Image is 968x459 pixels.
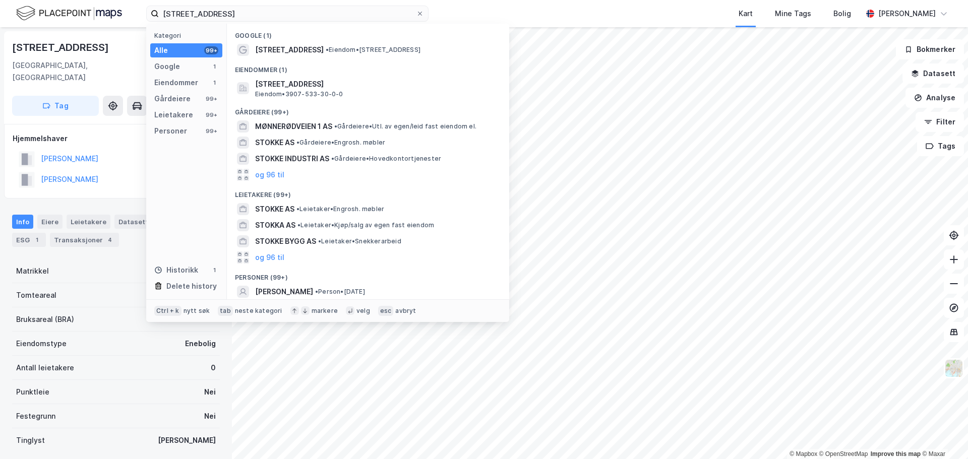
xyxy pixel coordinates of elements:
[902,63,964,84] button: Datasett
[211,362,216,374] div: 0
[12,59,153,84] div: [GEOGRAPHIC_DATA], [GEOGRAPHIC_DATA]
[296,139,299,146] span: •
[166,280,217,292] div: Delete history
[356,307,370,315] div: velg
[185,338,216,350] div: Enebolig
[326,46,329,53] span: •
[50,233,119,247] div: Transaksjoner
[315,288,318,295] span: •
[16,410,55,422] div: Festegrunn
[204,410,216,422] div: Nei
[296,205,299,213] span: •
[154,264,198,276] div: Historikk
[204,95,218,103] div: 99+
[871,450,921,457] a: Improve this map
[204,386,216,398] div: Nei
[218,306,233,316] div: tab
[918,411,968,459] div: Kontrollprogram for chat
[154,60,180,73] div: Google
[227,183,509,201] div: Leietakere (99+)
[315,288,365,296] span: Person • [DATE]
[918,411,968,459] iframe: Chat Widget
[255,78,497,90] span: [STREET_ADDRESS]
[210,266,218,274] div: 1
[878,8,936,20] div: [PERSON_NAME]
[296,139,385,147] span: Gårdeiere • Engrosh. møbler
[916,112,964,132] button: Filter
[917,136,964,156] button: Tags
[255,169,284,181] button: og 96 til
[331,155,334,162] span: •
[16,362,74,374] div: Antall leietakere
[12,215,33,229] div: Info
[32,235,42,245] div: 1
[16,313,74,325] div: Bruksareal (BRA)
[154,44,168,56] div: Alle
[12,39,111,55] div: [STREET_ADDRESS]
[790,450,817,457] a: Mapbox
[297,221,434,229] span: Leietaker • Kjøp/salg av egen fast eiendom
[159,6,416,21] input: Søk på adresse, matrikkel, gårdeiere, leietakere eller personer
[204,127,218,135] div: 99+
[318,237,401,245] span: Leietaker • Snekkerarbeid
[331,155,441,163] span: Gårdeiere • Hovedkontortjenester
[905,88,964,108] button: Analyse
[210,62,218,71] div: 1
[235,307,282,315] div: neste kategori
[378,306,394,316] div: esc
[318,237,321,245] span: •
[204,46,218,54] div: 99+
[16,434,45,446] div: Tinglyst
[255,203,294,215] span: STOKKE AS
[114,215,152,229] div: Datasett
[227,100,509,118] div: Gårdeiere (99+)
[16,5,122,22] img: logo.f888ab2527a4732fd821a326f86c7f29.svg
[16,289,56,301] div: Tomteareal
[16,386,49,398] div: Punktleie
[184,307,210,315] div: nytt søk
[326,46,420,54] span: Eiendom • [STREET_ADDRESS]
[210,79,218,87] div: 1
[227,58,509,76] div: Eiendommer (1)
[154,32,222,39] div: Kategori
[154,93,191,105] div: Gårdeiere
[67,215,110,229] div: Leietakere
[334,122,337,130] span: •
[154,125,187,137] div: Personer
[833,8,851,20] div: Bolig
[944,359,963,378] img: Z
[204,111,218,119] div: 99+
[296,205,384,213] span: Leietaker • Engrosh. møbler
[255,235,316,247] span: STOKKE BYGG AS
[255,153,329,165] span: STOKKE INDUSTRI AS
[105,235,115,245] div: 4
[154,109,193,121] div: Leietakere
[227,24,509,42] div: Google (1)
[255,44,324,56] span: [STREET_ADDRESS]
[154,77,198,89] div: Eiendommer
[255,219,295,231] span: STOKKA AS
[896,39,964,59] button: Bokmerker
[255,120,332,133] span: MØNNERØDVEIEN 1 AS
[227,266,509,284] div: Personer (99+)
[334,122,476,130] span: Gårdeiere • Utl. av egen/leid fast eiendom el.
[12,96,99,116] button: Tag
[395,307,416,315] div: avbryt
[312,307,338,315] div: markere
[16,265,49,277] div: Matrikkel
[255,251,284,264] button: og 96 til
[12,233,46,247] div: ESG
[16,338,67,350] div: Eiendomstype
[297,221,300,229] span: •
[739,8,753,20] div: Kart
[255,90,343,98] span: Eiendom • 3907-533-30-0-0
[775,8,811,20] div: Mine Tags
[255,286,313,298] span: [PERSON_NAME]
[37,215,63,229] div: Eiere
[158,434,216,446] div: [PERSON_NAME]
[819,450,868,457] a: OpenStreetMap
[154,306,181,316] div: Ctrl + k
[255,137,294,149] span: STOKKE AS
[13,133,219,145] div: Hjemmelshaver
